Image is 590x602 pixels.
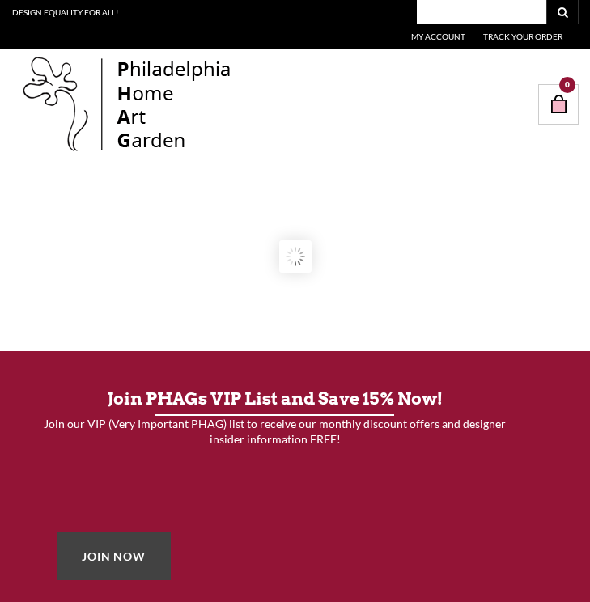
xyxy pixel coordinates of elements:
a: Track Your Order [483,32,562,41]
a: JOIN NOW [57,532,171,580]
a: 0 [538,84,579,125]
a: My Account [411,32,465,41]
h4: Join our VIP (Very Important PHAG) list to receive our monthly discount offers and designer insid... [36,416,513,447]
span: 0 [559,77,575,93]
h3: Join PHAGs VIP List and Save 15% Now! [36,384,513,414]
